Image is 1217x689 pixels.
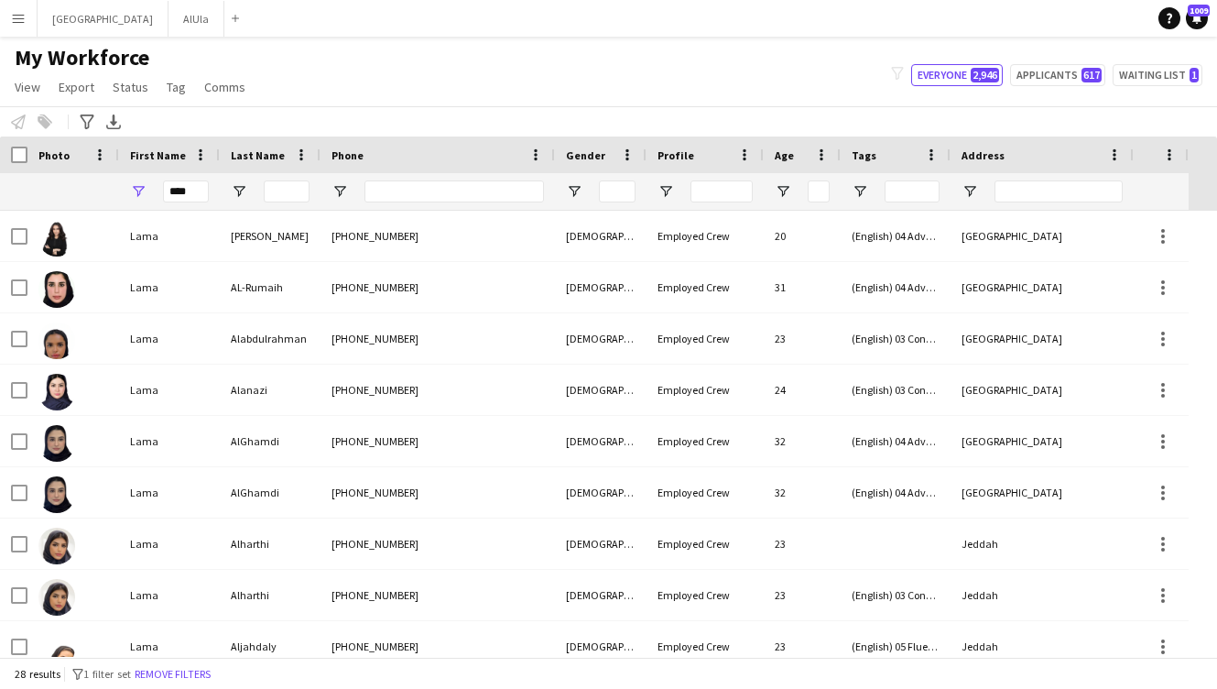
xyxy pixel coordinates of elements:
input: Phone Filter Input [364,180,544,202]
span: [GEOGRAPHIC_DATA] [962,332,1062,345]
button: Open Filter Menu [852,183,868,200]
div: 32 [764,416,841,466]
div: 23 [764,313,841,364]
a: 1009 [1186,7,1208,29]
div: Lama [119,519,220,569]
img: Lama AlGhamdi [38,425,75,462]
span: Jeddah [962,640,998,653]
div: Lama [119,365,220,415]
div: 24 [764,365,841,415]
div: Lama [119,467,220,518]
div: [PHONE_NUMBER] [321,211,555,261]
div: [DEMOGRAPHIC_DATA] [555,416,647,466]
div: 31 [764,262,841,312]
span: Comms [204,79,245,95]
div: Employed Crew [647,313,764,364]
span: Phone [331,148,364,162]
div: (English) 04 Advanced, (Experience) 01 Newbies, (PPSS) 04 VVIP , (Role) 04 Host & Hostesses [841,262,951,312]
div: AlGhamdi [220,467,321,518]
app-action-btn: Export XLSX [103,111,125,133]
div: [PHONE_NUMBER] [321,416,555,466]
div: Lama [119,621,220,672]
span: Jeddah [962,537,998,551]
input: First Name Filter Input [163,180,209,202]
div: [PHONE_NUMBER] [321,365,555,415]
button: Open Filter Menu [130,183,147,200]
button: Open Filter Menu [657,183,674,200]
span: Age [775,148,794,162]
span: [GEOGRAPHIC_DATA] [962,229,1062,243]
span: Last Name [231,148,285,162]
span: Tags [852,148,876,162]
div: (English) 03 Conversational, (Experience) 01 Newbies, (PPSS) 03 VIP, (Role) 04 Host & Hostesses [841,365,951,415]
span: My Workforce [15,44,149,71]
div: Employed Crew [647,211,764,261]
div: Lama [119,313,220,364]
a: Status [105,75,156,99]
div: [PHONE_NUMBER] [321,519,555,569]
div: 20 [764,211,841,261]
div: Employed Crew [647,467,764,518]
div: AL-Rumaih [220,262,321,312]
div: 23 [764,570,841,620]
div: [DEMOGRAPHIC_DATA] [555,211,647,261]
span: 617 [1081,68,1102,82]
span: Profile [657,148,694,162]
div: (English) 03 Conversational, (Experience) 02 Experienced, (PPSS) 02 IP, (Role) 03 Premium [PERSON... [841,313,951,364]
span: Tag [167,79,186,95]
button: Open Filter Menu [231,183,247,200]
div: [DEMOGRAPHIC_DATA] [555,570,647,620]
span: View [15,79,40,95]
span: Address [962,148,1005,162]
button: Applicants617 [1010,64,1105,86]
span: Status [113,79,148,95]
span: [GEOGRAPHIC_DATA] [962,280,1062,294]
div: [DEMOGRAPHIC_DATA] [555,313,647,364]
div: (English) 04 Advanced, (Experience) 02 Experienced, (PPSS) 04 VVIP , (Role) 04 Host & Hostesses, ... [841,416,951,466]
a: Export [51,75,102,99]
span: [GEOGRAPHIC_DATA] [962,486,1062,499]
div: Alanazi [220,365,321,415]
div: AlGhamdi [220,416,321,466]
input: Profile Filter Input [690,180,753,202]
span: Jeddah [962,588,998,602]
div: Employed Crew [647,570,764,620]
span: [GEOGRAPHIC_DATA] [962,383,1062,397]
app-action-btn: Advanced filters [76,111,98,133]
div: Lama [119,262,220,312]
div: [DEMOGRAPHIC_DATA] [555,262,647,312]
input: Age Filter Input [808,180,830,202]
span: First Name [130,148,186,162]
img: Lama Aljahdaly [38,630,75,667]
button: Open Filter Menu [331,183,348,200]
div: Employed Crew [647,416,764,466]
div: 23 [764,621,841,672]
div: Employed Crew [647,262,764,312]
span: Photo [38,148,70,162]
a: Tag [159,75,193,99]
div: [DEMOGRAPHIC_DATA] [555,621,647,672]
div: (English) 05 Fluent , (Experience) 01 Newbies, (PPSS) 03 VIP, (Role) 05 VIP Host & Hostesses [841,621,951,672]
div: [PERSON_NAME] [220,211,321,261]
button: [GEOGRAPHIC_DATA] [38,1,168,37]
button: Remove filters [131,664,214,684]
div: [PHONE_NUMBER] [321,262,555,312]
button: Everyone2,946 [911,64,1003,86]
input: Address Filter Input [994,180,1123,202]
div: Lama [119,570,220,620]
button: Open Filter Menu [566,183,582,200]
div: Aljahdaly [220,621,321,672]
div: (English) 04 Advanced, (Experience) 01 Newbies, (PPSS) 03 VIP, (Role) 04 Host & Hostesses [841,211,951,261]
div: [PHONE_NUMBER] [321,621,555,672]
span: [GEOGRAPHIC_DATA] [962,434,1062,448]
img: Lama Abdullah [38,220,75,257]
div: [PHONE_NUMBER] [321,313,555,364]
button: Open Filter Menu [775,183,791,200]
span: Export [59,79,94,95]
div: [DEMOGRAPHIC_DATA] [555,467,647,518]
input: Tags Filter Input [885,180,940,202]
div: [DEMOGRAPHIC_DATA] [555,519,647,569]
div: Alharthi [220,570,321,620]
div: [DEMOGRAPHIC_DATA] [555,365,647,415]
span: 1 [1190,68,1199,82]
